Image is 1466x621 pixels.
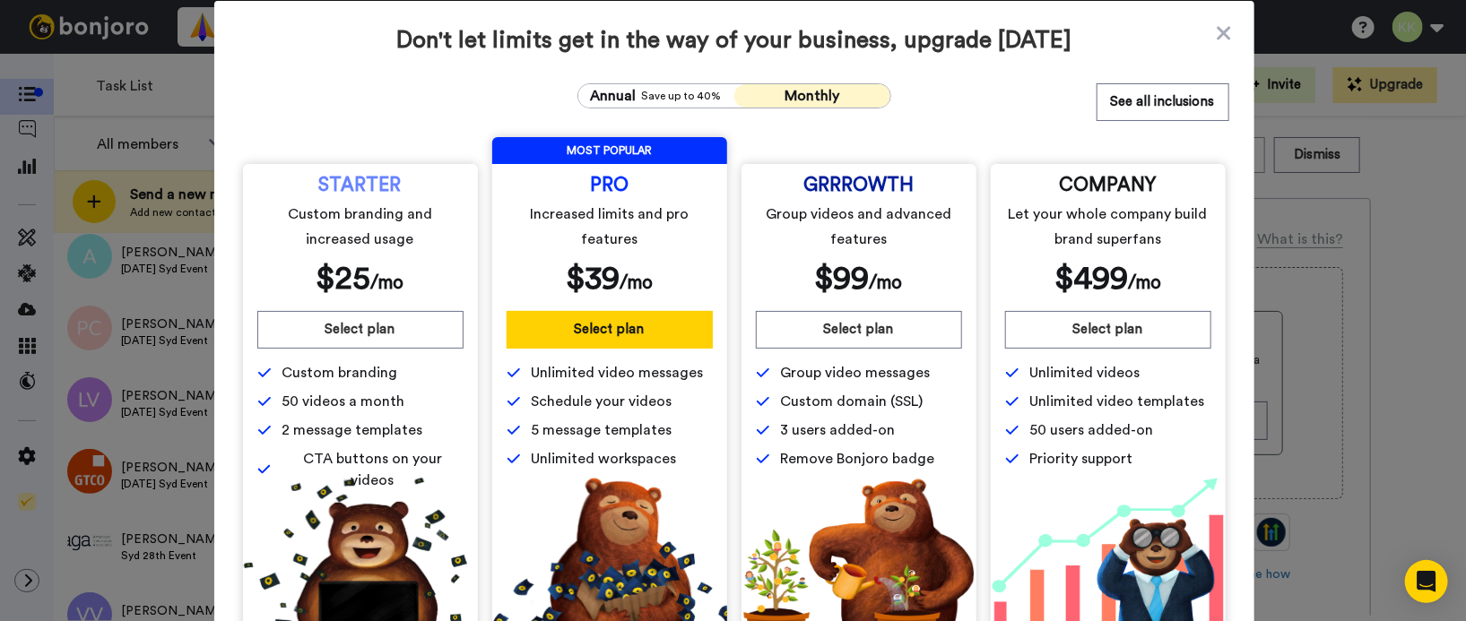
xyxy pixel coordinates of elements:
span: Remove Bonjoro badge [781,448,935,470]
div: Open Intercom Messenger [1405,560,1448,603]
span: Custom domain (SSL) [781,391,924,412]
span: Unlimited videos [1030,362,1141,384]
span: Priority support [1030,448,1133,470]
button: Select plan [1005,311,1211,349]
span: Annual [591,85,637,107]
span: /mo [870,273,903,292]
span: $ 39 [566,263,620,295]
button: Monthly [734,84,890,108]
span: Group videos and advanced features [759,202,959,252]
span: COMPANY [1060,178,1157,193]
span: 3 users added-on [781,419,896,441]
span: PRO [590,178,629,193]
span: /mo [371,273,404,292]
span: Unlimited workspaces [532,448,677,470]
span: 5 message templates [532,419,672,441]
button: AnnualSave up to 40% [578,84,734,108]
button: See all inclusions [1097,83,1229,121]
button: Select plan [756,311,962,349]
span: CTA buttons on your videos [282,448,463,491]
button: Select plan [507,311,713,349]
span: Don't let limits get in the way of your business, upgrade [DATE] [239,26,1229,55]
span: Save up to 40% [642,89,722,103]
span: Let your whole company build brand superfans [1008,202,1208,252]
span: Group video messages [781,362,931,384]
span: /mo [1128,273,1161,292]
span: Custom branding [282,362,398,384]
span: $ 99 [815,263,870,295]
span: 50 videos a month [282,391,405,412]
span: /mo [620,273,653,292]
span: Unlimited video templates [1030,391,1205,412]
span: Increased limits and pro features [509,202,709,252]
span: MOST POPULAR [492,137,727,164]
span: 50 users added-on [1030,419,1154,441]
span: Unlimited video messages [532,362,704,384]
span: $ 499 [1054,263,1128,295]
span: 2 message templates [282,419,423,441]
span: Monthly [785,89,839,103]
span: GRRROWTH [803,178,914,193]
span: STARTER [319,178,402,193]
span: Custom branding and increased usage [260,202,460,252]
button: Select plan [257,311,464,349]
span: Schedule your videos [532,391,672,412]
span: $ 25 [317,263,371,295]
